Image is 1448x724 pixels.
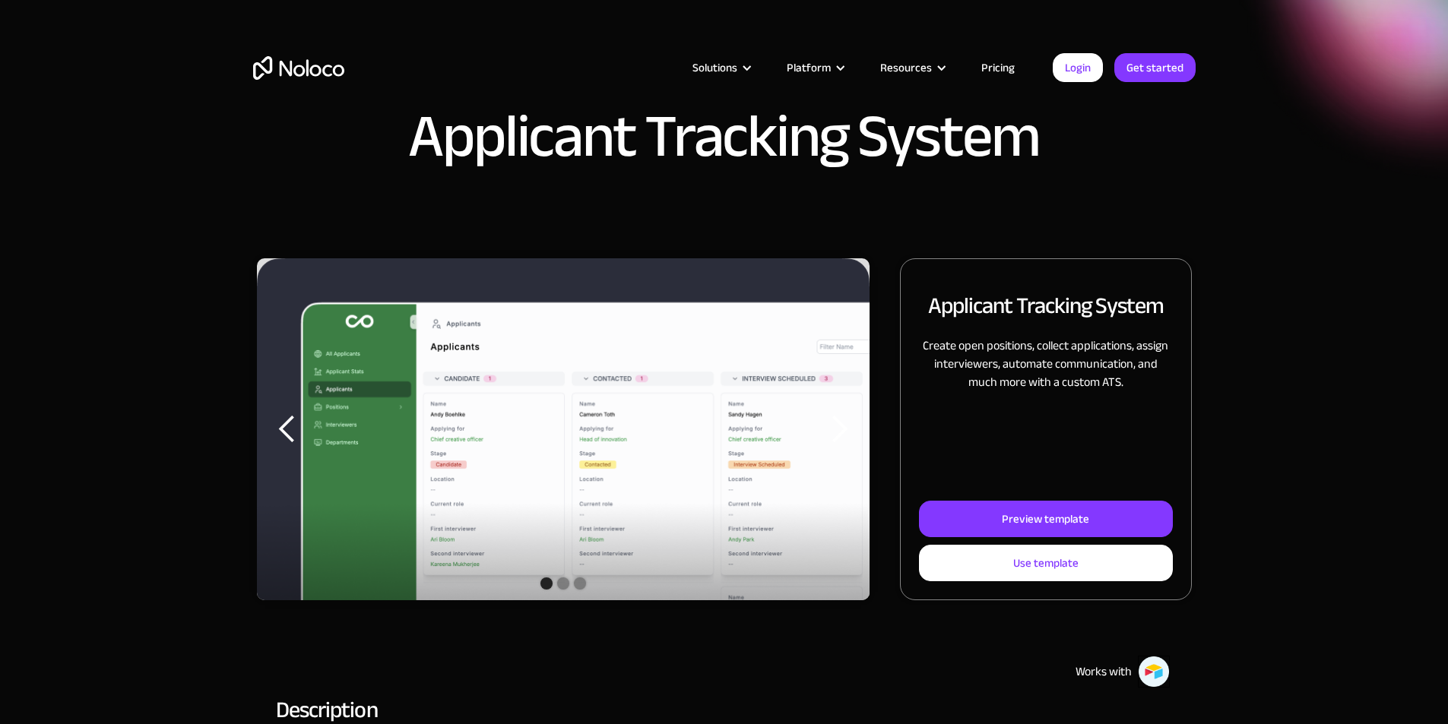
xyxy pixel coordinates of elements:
img: Airtable [1138,656,1170,688]
div: Platform [787,58,831,77]
div: Works with [1076,662,1132,681]
div: Show slide 1 of 3 [540,577,553,590]
a: Preview template [919,501,1172,537]
div: Resources [861,58,962,77]
div: Use template [1013,553,1079,573]
div: Show slide 2 of 3 [557,577,569,590]
div: Solutions [692,58,737,77]
a: home [253,56,344,80]
a: Pricing [962,58,1034,77]
p: Create open positions, collect applications, assign interviewers, automate communication, and muc... [919,337,1172,391]
div: carousel [257,258,870,600]
h2: Description [276,703,1173,716]
a: Get started [1114,53,1196,82]
div: 1 of 3 [257,258,870,600]
div: previous slide [257,258,318,600]
a: Login [1053,53,1103,82]
div: Platform [768,58,861,77]
div: Show slide 3 of 3 [574,577,586,590]
div: next slide [809,258,870,600]
a: Use template [919,545,1172,581]
div: Resources [880,58,932,77]
div: Preview template [1002,509,1089,529]
h1: Applicant Tracking System [408,106,1039,167]
div: Solutions [673,58,768,77]
h2: Applicant Tracking System [928,289,1164,321]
